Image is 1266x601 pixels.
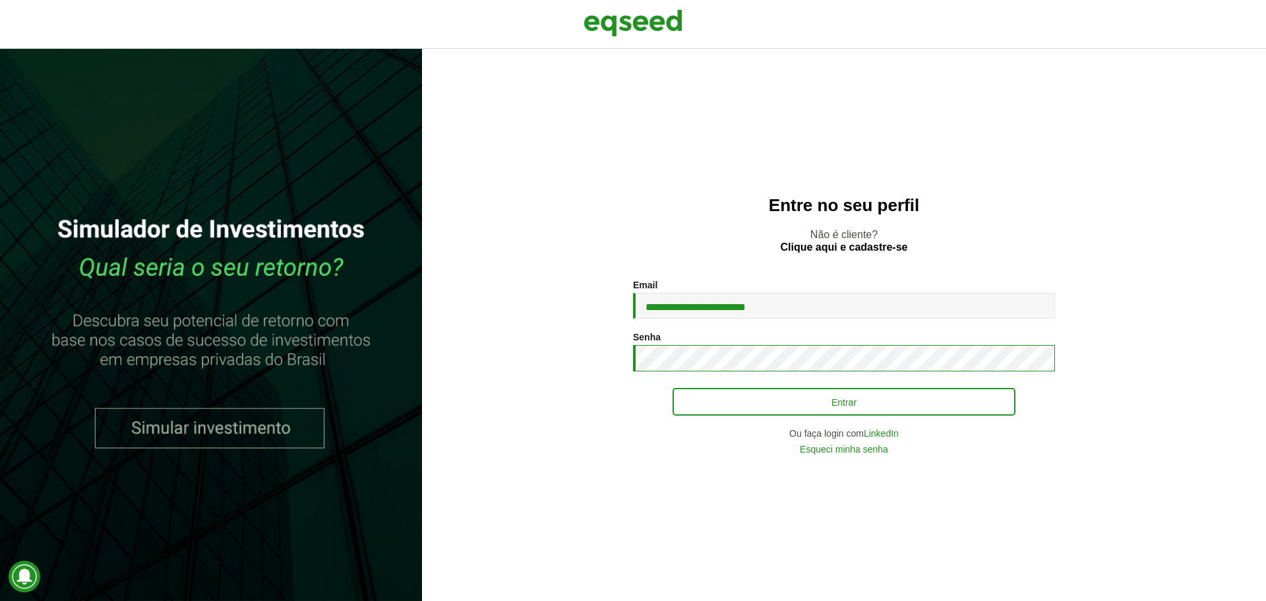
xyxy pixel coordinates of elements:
h2: Entre no seu perfil [448,196,1240,215]
div: Ou faça login com [633,429,1055,438]
p: Não é cliente? [448,228,1240,253]
a: Esqueci minha senha [800,445,888,454]
label: Senha [633,332,661,342]
label: Email [633,280,657,290]
button: Entrar [673,388,1015,416]
a: LinkedIn [864,429,899,438]
a: Clique aqui e cadastre-se [781,242,908,253]
img: EqSeed Logo [584,7,682,40]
